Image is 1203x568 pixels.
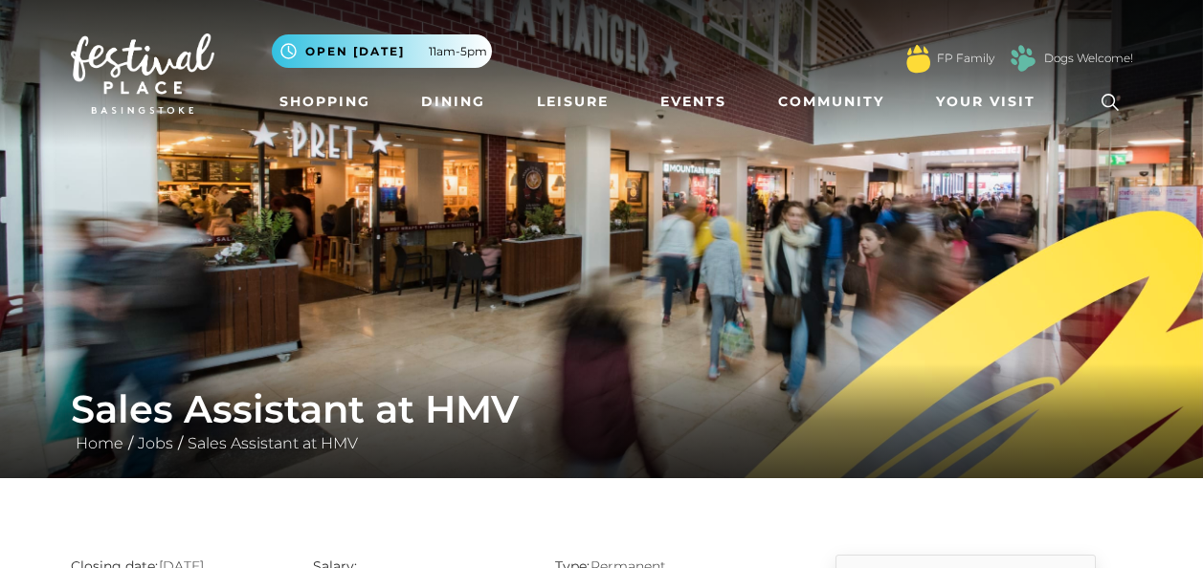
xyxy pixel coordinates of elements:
a: Dining [413,84,493,120]
a: Community [770,84,892,120]
a: FP Family [937,50,994,67]
button: Open [DATE] 11am-5pm [272,34,492,68]
a: Shopping [272,84,378,120]
a: Leisure [529,84,616,120]
a: Home [71,434,128,452]
a: Dogs Welcome! [1044,50,1133,67]
a: Events [653,84,734,120]
span: Your Visit [936,92,1036,112]
span: 11am-5pm [429,43,487,60]
div: / / [56,386,1147,455]
span: Open [DATE] [305,43,405,60]
img: Festival Place Logo [71,33,214,114]
a: Your Visit [928,84,1053,120]
a: Sales Assistant at HMV [183,434,363,452]
h1: Sales Assistant at HMV [71,386,1133,432]
a: Jobs [133,434,178,452]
